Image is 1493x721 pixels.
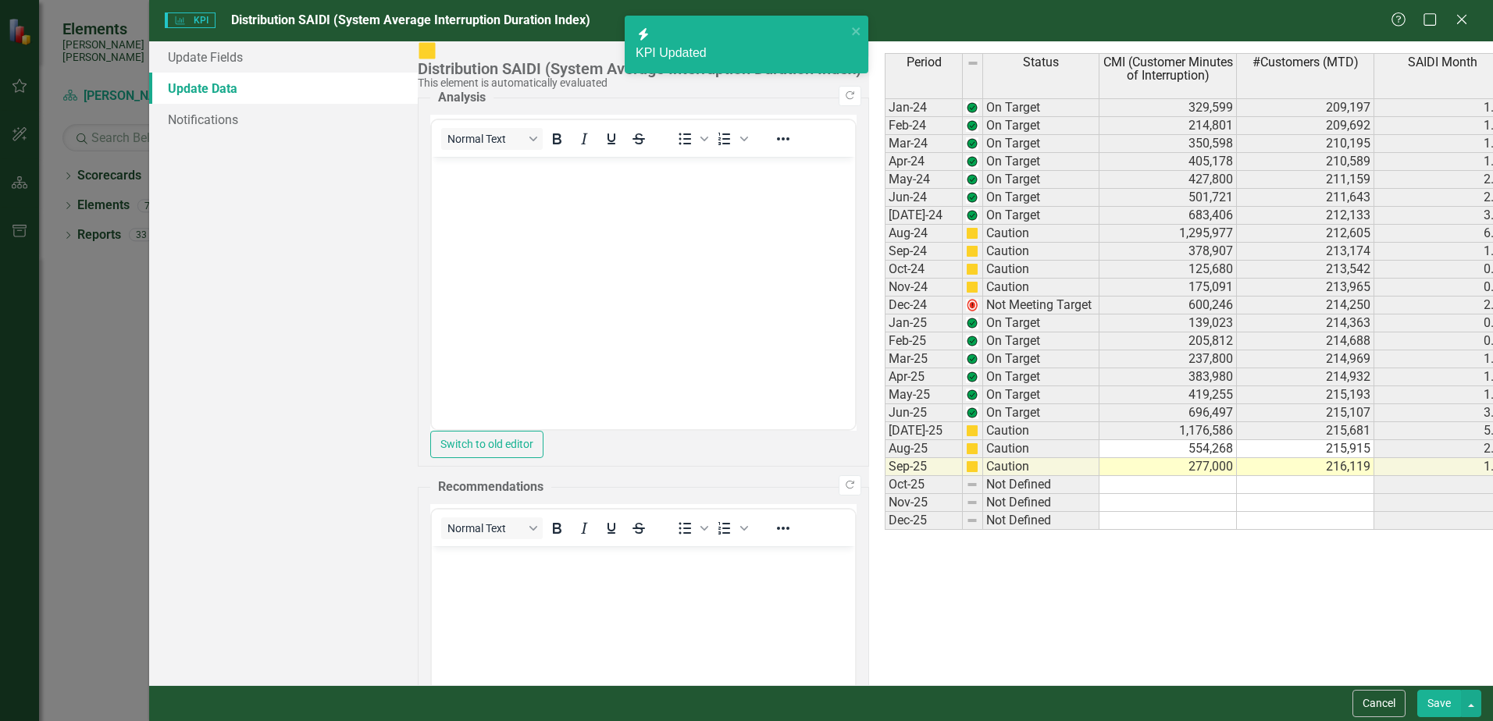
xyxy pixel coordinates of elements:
[983,243,1099,261] td: Caution
[885,368,963,386] td: Apr-25
[885,243,963,261] td: Sep-24
[967,57,979,69] img: 8DAGhfEEPCf229AAAAAElFTkSuQmCC
[966,299,978,311] img: 2Q==
[885,440,963,458] td: Aug-25
[1237,261,1374,279] td: 213,542
[1417,690,1461,717] button: Save
[966,460,978,473] img: cBAA0RP0Y6D5n+AAAAAElFTkSuQmCC
[983,261,1099,279] td: Caution
[770,128,796,150] button: Reveal or hide additional toolbar items
[711,128,750,150] div: Numbered list
[1352,690,1406,717] button: Cancel
[418,41,436,60] img: Caution
[1099,207,1237,225] td: 683,406
[983,314,1099,332] td: On Target
[966,478,978,491] img: 8DAGhfEEPCf229AAAAAElFTkSuQmCC
[983,332,1099,350] td: On Target
[885,512,963,530] td: Dec-25
[966,514,978,527] img: 8DAGhfEEPCf229AAAAAElFTkSuQmCC
[885,189,963,207] td: Jun-24
[1237,225,1374,243] td: 212,605
[1237,458,1374,476] td: 216,119
[966,371,978,383] img: Z
[1237,243,1374,261] td: 213,174
[1023,55,1059,69] span: Status
[966,317,978,329] img: Z
[672,517,711,539] div: Bullet list
[1237,153,1374,171] td: 210,589
[1099,297,1237,314] td: 600,246
[441,517,543,539] button: Block Normal Text
[625,517,652,539] button: Strikethrough
[1099,279,1237,297] td: 175,091
[885,386,963,404] td: May-25
[1099,314,1237,332] td: 139,023
[441,128,543,150] button: Block Normal Text
[1237,279,1374,297] td: 213,965
[885,422,963,440] td: [DATE]-25
[885,314,963,332] td: Jan-25
[1237,314,1374,332] td: 214,363
[966,137,978,150] img: Z
[966,119,978,132] img: Z
[907,55,942,69] span: Period
[543,517,570,539] button: Bold
[966,496,978,509] img: 8DAGhfEEPCf229AAAAAElFTkSuQmCC
[983,117,1099,135] td: On Target
[983,189,1099,207] td: On Target
[966,442,978,455] img: cBAA0RP0Y6D5n+AAAAAElFTkSuQmCC
[966,353,978,365] img: Z
[1103,55,1233,83] span: CMI (Customer Minutes of Interruption)
[966,263,978,275] img: cBAA0RP0Y6D5n+AAAAAElFTkSuQmCC
[543,128,570,150] button: Bold
[885,171,963,189] td: May-24
[1099,350,1237,368] td: 237,800
[983,368,1099,386] td: On Target
[966,155,978,168] img: Z
[149,41,418,73] a: Update Fields
[1099,386,1237,404] td: 419,255
[966,389,978,401] img: Z
[1099,171,1237,189] td: 427,800
[770,517,796,539] button: Reveal or hide additional toolbar items
[983,207,1099,225] td: On Target
[1099,440,1237,458] td: 554,268
[149,104,418,135] a: Notifications
[983,153,1099,171] td: On Target
[885,153,963,171] td: Apr-24
[1099,332,1237,350] td: 205,812
[1237,368,1374,386] td: 214,932
[1237,98,1374,117] td: 209,197
[1237,350,1374,368] td: 214,969
[598,128,625,150] button: Underline
[983,386,1099,404] td: On Target
[885,207,963,225] td: [DATE]-24
[983,440,1099,458] td: Caution
[966,101,978,114] img: Z
[1099,98,1237,117] td: 329,599
[885,332,963,350] td: Feb-25
[885,261,963,279] td: Oct-24
[1237,171,1374,189] td: 211,159
[966,191,978,204] img: Z
[885,494,963,512] td: Nov-25
[983,458,1099,476] td: Caution
[983,422,1099,440] td: Caution
[571,517,597,539] button: Italic
[885,135,963,153] td: Mar-24
[983,476,1099,494] td: Not Defined
[1237,404,1374,422] td: 215,107
[983,171,1099,189] td: On Target
[885,98,963,117] td: Jan-24
[1099,135,1237,153] td: 350,598
[1237,386,1374,404] td: 215,193
[1099,117,1237,135] td: 214,801
[983,404,1099,422] td: On Target
[1237,117,1374,135] td: 209,692
[885,404,963,422] td: Jun-25
[447,522,524,535] span: Normal Text
[851,22,862,40] button: close
[885,225,963,243] td: Aug-24
[983,135,1099,153] td: On Target
[885,117,963,135] td: Feb-24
